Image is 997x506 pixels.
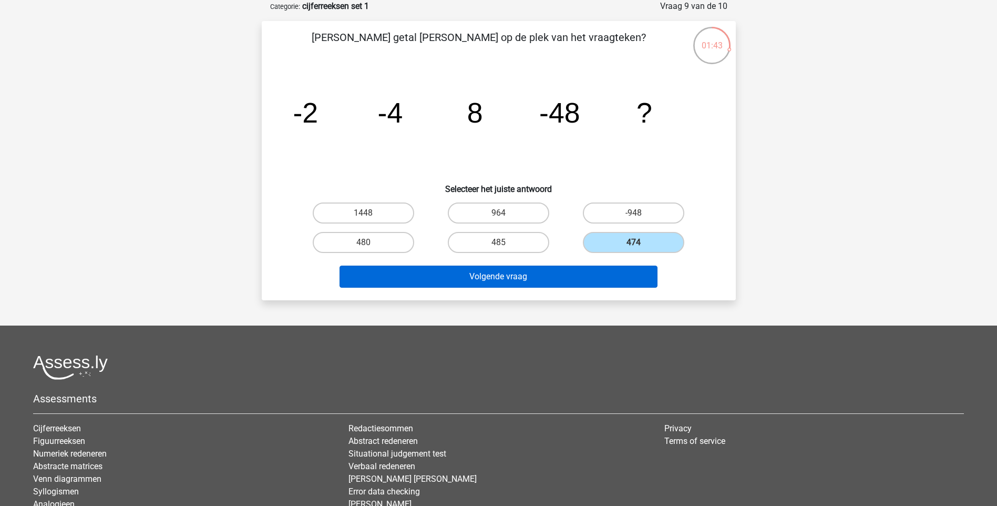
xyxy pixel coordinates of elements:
h5: Assessments [33,392,964,405]
label: 474 [583,232,684,253]
label: 485 [448,232,549,253]
strong: cijferreeksen set 1 [302,1,369,11]
label: 480 [313,232,414,253]
a: Abstract redeneren [348,436,418,446]
tspan: -2 [293,97,318,128]
tspan: -4 [377,97,403,128]
a: Redactiesommen [348,423,413,433]
a: Figuurreeksen [33,436,85,446]
a: Venn diagrammen [33,474,101,484]
a: [PERSON_NAME] [PERSON_NAME] [348,474,477,484]
a: Error data checking [348,487,420,497]
label: 964 [448,203,549,224]
tspan: ? [636,97,652,128]
a: Privacy [664,423,692,433]
a: Abstracte matrices [33,461,102,471]
label: 1448 [313,203,414,224]
h6: Selecteer het juiste antwoord [279,176,719,194]
div: 01:43 [692,26,732,52]
a: Numeriek redeneren [33,449,107,459]
button: Volgende vraag [340,266,657,288]
img: Assessly logo [33,355,108,380]
tspan: 8 [467,97,482,128]
a: Syllogismen [33,487,79,497]
a: Verbaal redeneren [348,461,415,471]
a: Terms of service [664,436,725,446]
label: -948 [583,203,684,224]
a: Situational judgement test [348,449,446,459]
p: [PERSON_NAME] getal [PERSON_NAME] op de plek van het vraagteken? [279,29,680,61]
a: Cijferreeksen [33,423,81,433]
tspan: -48 [539,97,580,128]
small: Categorie: [270,3,300,11]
